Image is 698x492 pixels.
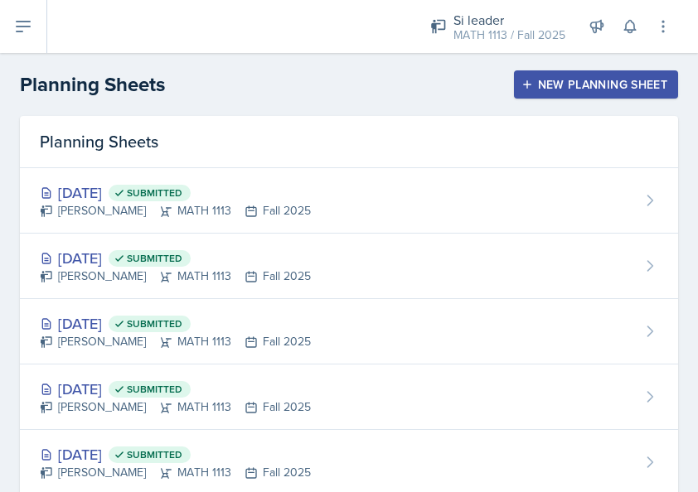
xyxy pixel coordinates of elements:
button: New Planning Sheet [514,70,678,99]
div: [PERSON_NAME] MATH 1113 Fall 2025 [40,464,311,481]
div: [DATE] [40,443,311,465]
span: Submitted [127,448,182,461]
div: [PERSON_NAME] MATH 1113 Fall 2025 [40,398,311,416]
span: Submitted [127,383,182,396]
a: [DATE] Submitted [PERSON_NAME]MATH 1113Fall 2025 [20,364,678,430]
a: [DATE] Submitted [PERSON_NAME]MATH 1113Fall 2025 [20,168,678,234]
div: [PERSON_NAME] MATH 1113 Fall 2025 [40,268,311,285]
div: Planning Sheets [20,116,678,168]
div: [DATE] [40,312,311,335]
span: Submitted [127,252,182,265]
div: MATH 1113 / Fall 2025 [453,27,565,44]
div: [PERSON_NAME] MATH 1113 Fall 2025 [40,333,311,350]
span: Submitted [127,317,182,330]
a: [DATE] Submitted [PERSON_NAME]MATH 1113Fall 2025 [20,234,678,299]
div: [DATE] [40,378,311,400]
h2: Planning Sheets [20,70,165,99]
div: New Planning Sheet [525,78,667,91]
span: Submitted [127,186,182,200]
div: [DATE] [40,181,311,204]
div: [DATE] [40,247,311,269]
div: Si leader [453,10,565,30]
a: [DATE] Submitted [PERSON_NAME]MATH 1113Fall 2025 [20,299,678,364]
div: [PERSON_NAME] MATH 1113 Fall 2025 [40,202,311,219]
